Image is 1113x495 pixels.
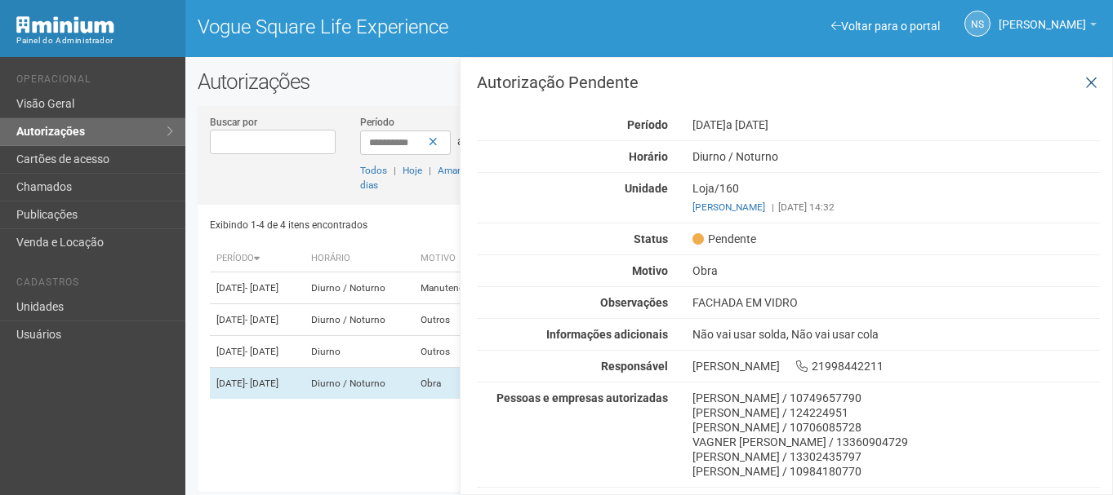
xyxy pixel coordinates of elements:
strong: Status [634,232,668,245]
td: Diurno [305,336,414,368]
div: [DATE] [680,117,1112,132]
div: [PERSON_NAME] / 13302435797 [692,449,1100,464]
td: [DATE] [210,336,305,368]
span: a [DATE] [726,118,768,131]
span: | [429,165,431,176]
h1: Vogue Square Life Experience [198,16,637,38]
a: [PERSON_NAME] [999,20,1097,33]
div: FACHADA EM VIDRO [680,295,1112,310]
a: [PERSON_NAME] [692,201,765,213]
span: Pendente [692,232,756,246]
a: Todos [360,165,387,176]
td: Obra [414,368,498,400]
li: Cadastros [16,276,173,294]
div: Loja/160 [680,181,1112,214]
div: [PERSON_NAME] 21998442211 [680,359,1112,373]
a: Hoje [403,165,422,176]
strong: Motivo [632,264,668,277]
span: a [457,135,464,148]
h2: Autorizações [198,69,1101,94]
img: Minium [16,16,114,33]
span: - [DATE] [245,314,278,325]
td: Manutenção [414,272,498,304]
td: Outros [414,336,498,368]
div: Exibindo 1-4 de 4 itens encontrados [210,213,643,237]
td: Diurno / Noturno [305,272,414,304]
div: Painel do Administrador [16,33,173,48]
span: - [DATE] [245,378,278,389]
strong: Informações adicionais [546,328,668,341]
label: Buscar por [210,115,257,130]
a: Voltar para o portal [831,20,940,33]
span: | [772,201,774,213]
div: Obra [680,263,1112,278]
td: [DATE] [210,368,305,400]
td: [DATE] [210,272,305,304]
div: [PERSON_NAME] / 10984180770 [692,464,1100,479]
div: Diurno / Noturno [680,149,1112,164]
h3: Autorização Pendente [477,74,1100,91]
div: Não vai usar solda, Não vai usar cola [680,327,1112,342]
strong: Unidade [625,182,668,195]
div: [DATE] 14:32 [692,200,1100,214]
td: Diurno / Noturno [305,368,414,400]
a: NS [964,11,991,37]
div: [PERSON_NAME] / 10749657790 [692,391,1100,405]
th: Período [210,245,305,272]
div: [PERSON_NAME] / 10706085728 [692,420,1100,435]
div: [PERSON_NAME] / 124224951 [692,405,1100,420]
a: Amanhã [438,165,474,176]
strong: Período [627,118,668,131]
strong: Pessoas e empresas autorizadas [496,391,668,404]
strong: Horário [629,150,668,163]
span: - [DATE] [245,346,278,357]
strong: Responsável [601,360,668,373]
td: Diurno / Noturno [305,304,414,336]
span: Nicolle Silva [999,2,1086,31]
span: - [DATE] [245,282,278,294]
th: Motivo [414,245,498,272]
td: [DATE] [210,304,305,336]
label: Período [360,115,394,130]
div: VAGNER [PERSON_NAME] / 13360904729 [692,435,1100,449]
span: | [394,165,396,176]
th: Horário [305,245,414,272]
strong: Observações [600,296,668,309]
li: Operacional [16,73,173,91]
td: Outros [414,304,498,336]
